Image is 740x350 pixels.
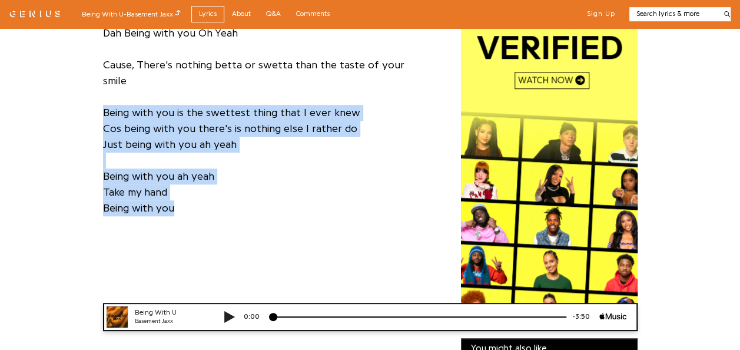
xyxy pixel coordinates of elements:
a: Q&A [258,6,288,22]
a: About [224,6,258,22]
div: -3:50 [473,9,506,19]
div: Being With U [41,5,112,15]
button: Sign Up [587,9,615,19]
a: Lyrics [191,6,224,22]
a: Comments [288,6,337,22]
div: Basement Jaxx [41,14,112,23]
div: Being With U - Basement Jaxx [82,8,181,19]
img: 72x72bb.jpg [13,4,34,25]
input: Search lyrics & more [629,9,717,19]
